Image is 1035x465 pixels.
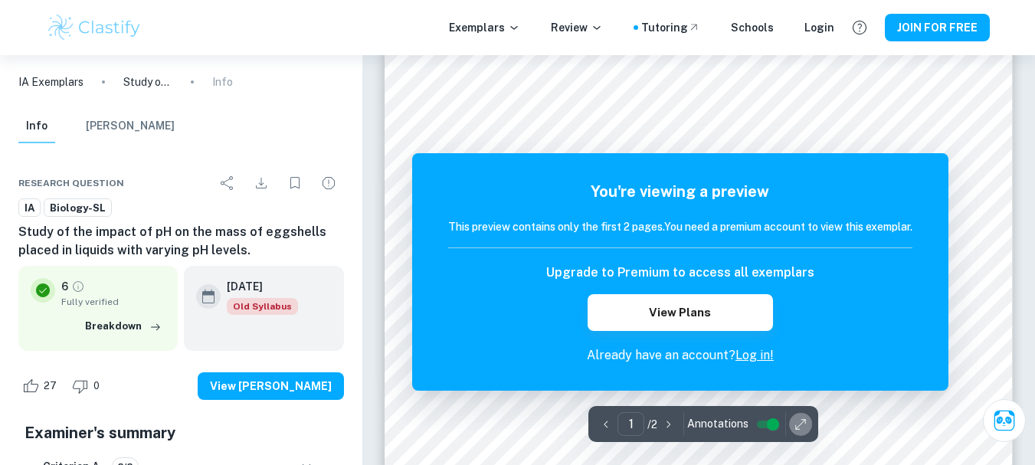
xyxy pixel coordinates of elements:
button: Breakdown [81,315,165,338]
span: IA [19,201,40,216]
h5: You're viewing a preview [448,180,912,203]
h6: Upgrade to Premium to access all exemplars [546,264,814,282]
button: Info [18,110,55,143]
span: Biology-SL [44,201,111,216]
p: Review [551,19,603,36]
a: Login [804,19,834,36]
h6: This preview contains only the first 2 pages. You need a premium account to view this exemplar. [448,218,912,235]
a: IA [18,198,41,218]
h6: [DATE] [227,278,286,295]
button: View Plans [588,294,773,331]
a: Schools [731,19,774,36]
p: 6 [61,278,68,295]
div: Download [246,168,277,198]
a: Biology-SL [44,198,112,218]
div: Report issue [313,168,344,198]
p: / 2 [647,416,657,433]
div: Starting from the May 2025 session, the Biology IA requirements have changed. It's OK to refer to... [227,298,298,315]
div: Like [18,374,65,398]
span: Old Syllabus [227,298,298,315]
span: Annotations [687,416,748,432]
p: Info [212,74,233,90]
span: 27 [35,378,65,394]
a: IA Exemplars [18,74,84,90]
span: Fully verified [61,295,165,309]
div: Share [212,168,243,198]
p: Study of the impact of pH on the mass of eggshells placed in liquids with varying pH levels. [123,74,172,90]
a: Tutoring [641,19,700,36]
div: Bookmark [280,168,310,198]
button: View [PERSON_NAME] [198,372,344,400]
span: Research question [18,176,124,190]
p: Already have an account? [448,346,912,365]
h6: Study of the impact of pH on the mass of eggshells placed in liquids with varying pH levels. [18,223,344,260]
button: JOIN FOR FREE [885,14,990,41]
span: 0 [85,378,108,394]
a: Grade fully verified [71,280,85,293]
button: Help and Feedback [847,15,873,41]
button: Ask Clai [983,399,1026,442]
button: [PERSON_NAME] [86,110,175,143]
p: Exemplars [449,19,520,36]
a: Log in! [735,348,774,362]
div: Dislike [68,374,108,398]
img: Clastify logo [46,12,143,43]
h5: Examiner's summary [25,421,338,444]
